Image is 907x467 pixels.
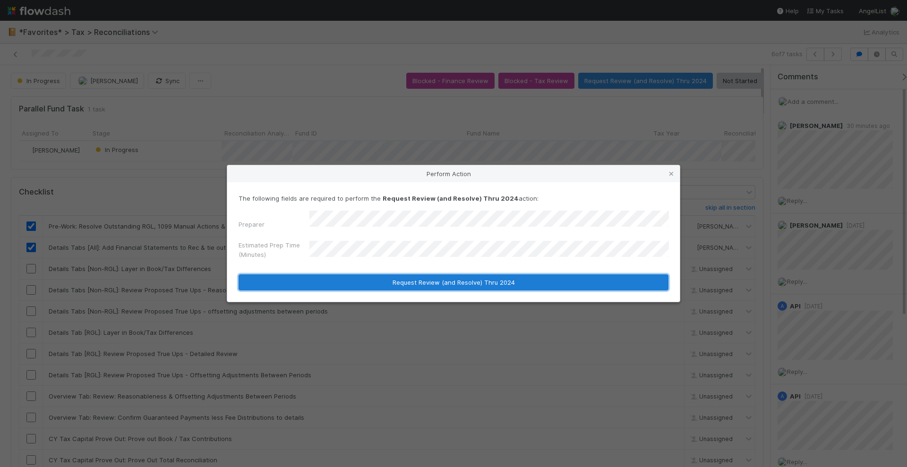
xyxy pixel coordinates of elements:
[239,274,668,290] button: Request Review (and Resolve) Thru 2024
[239,194,668,203] p: The following fields are required to perform the action:
[239,220,265,229] label: Preparer
[227,165,680,182] div: Perform Action
[383,195,519,202] strong: Request Review (and Resolve) Thru 2024
[239,240,309,259] label: Estimated Prep Time (Minutes)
